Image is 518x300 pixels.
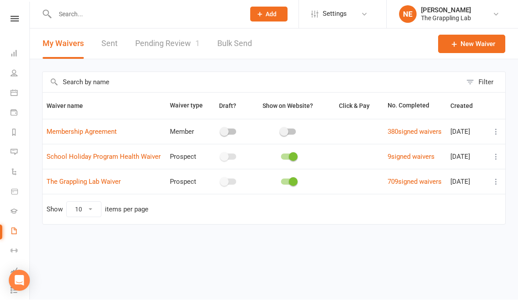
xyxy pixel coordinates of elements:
[384,93,446,119] th: No. Completed
[339,103,370,110] span: Click & Pay
[331,101,379,111] button: Click & Pay
[219,103,236,110] span: Draft?
[11,84,30,104] a: Calendar
[446,144,487,169] td: [DATE]
[462,72,505,93] button: Filter
[47,101,93,111] button: Waiver name
[166,119,207,144] td: Member
[255,101,323,111] button: Show on Website?
[11,64,30,84] a: People
[195,39,200,48] span: 1
[43,29,84,59] button: My Waivers
[250,7,288,22] button: Add
[446,119,487,144] td: [DATE]
[166,169,207,194] td: Prospect
[101,29,118,59] a: Sent
[421,14,471,22] div: The Grappling Lab
[47,202,148,218] div: Show
[105,206,148,214] div: items per page
[450,103,482,110] span: Created
[11,45,30,64] a: Dashboard
[421,7,471,14] div: [PERSON_NAME]
[438,35,505,54] a: New Waiver
[211,101,246,111] button: Draft?
[217,29,252,59] a: Bulk Send
[47,103,93,110] span: Waiver name
[52,8,239,21] input: Search...
[399,6,417,23] div: NE
[323,4,347,24] span: Settings
[11,104,30,124] a: Payments
[135,29,200,59] a: Pending Review1
[478,77,493,88] div: Filter
[11,183,30,203] a: Product Sales
[266,11,277,18] span: Add
[9,270,30,291] div: Open Intercom Messenger
[388,178,442,186] a: 709signed waivers
[166,93,207,119] th: Waiver type
[388,128,442,136] a: 380signed waivers
[43,72,462,93] input: Search by name
[450,101,482,111] button: Created
[166,144,207,169] td: Prospect
[11,262,30,282] a: Assessments
[446,169,487,194] td: [DATE]
[47,128,117,136] a: Membership Agreement
[47,153,161,161] a: School Holiday Program Health Waiver
[388,153,435,161] a: 9signed waivers
[47,178,121,186] a: The Grappling Lab Waiver
[11,124,30,143] a: Reports
[263,103,313,110] span: Show on Website?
